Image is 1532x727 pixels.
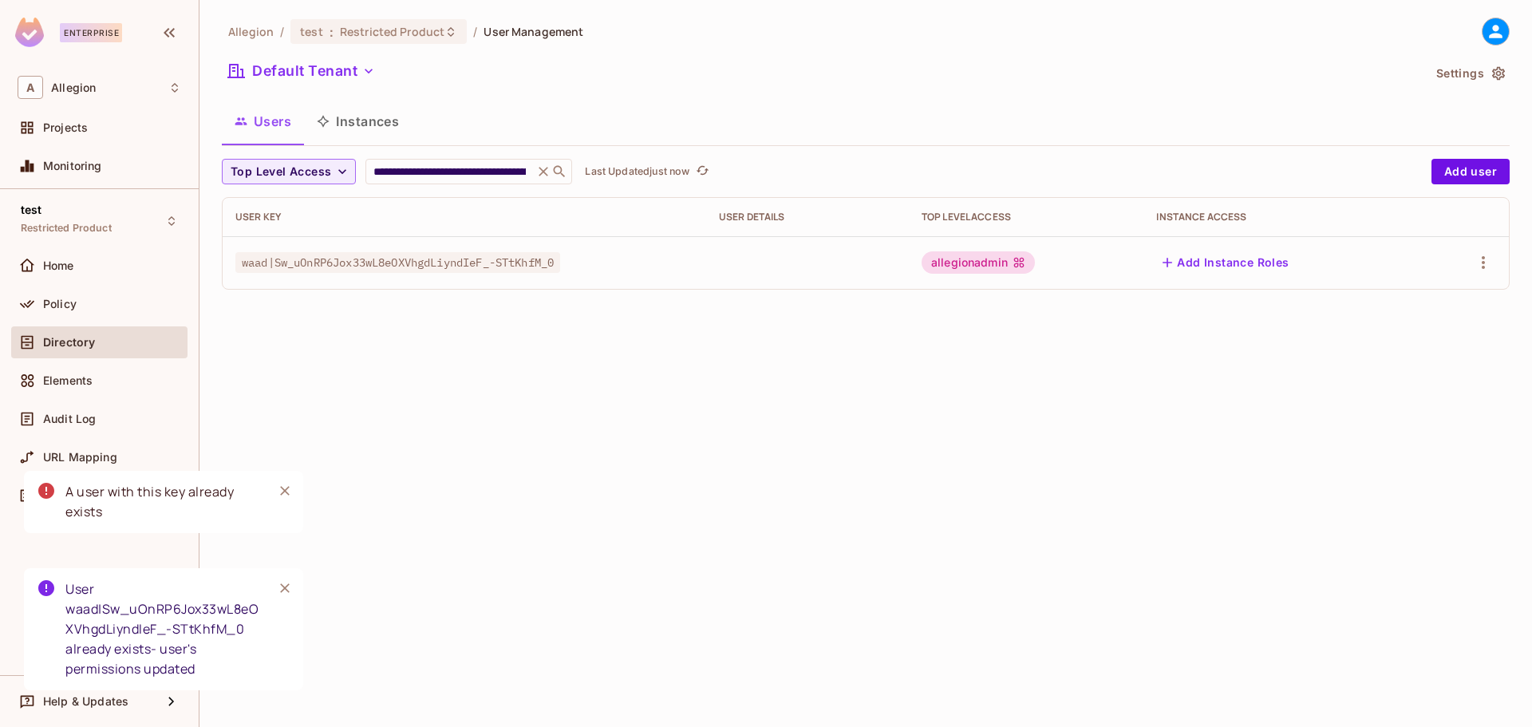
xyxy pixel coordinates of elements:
[235,211,693,223] div: User Key
[304,101,412,141] button: Instances
[231,162,331,182] span: Top Level Access
[43,259,74,272] span: Home
[43,451,117,464] span: URL Mapping
[696,164,709,180] span: refresh
[689,162,712,181] span: Click to refresh data
[43,160,102,172] span: Monitoring
[273,479,297,503] button: Close
[1431,159,1510,184] button: Add user
[51,81,96,94] span: Workspace: Allegion
[43,413,96,425] span: Audit Log
[922,251,1035,274] div: allegionadmin
[719,211,896,223] div: User Details
[43,336,95,349] span: Directory
[60,23,122,42] div: Enterprise
[1156,250,1295,275] button: Add Instance Roles
[329,26,334,38] span: :
[473,24,477,39] li: /
[693,162,712,181] button: refresh
[1430,61,1510,86] button: Settings
[228,24,274,39] span: the active workspace
[280,24,284,39] li: /
[235,252,560,273] span: waad|Sw_uOnRP6Jox33wL8eOXVhgdLiyndIeF_-STtKhfM_0
[43,374,93,387] span: Elements
[43,298,77,310] span: Policy
[18,76,43,99] span: A
[1156,211,1409,223] div: Instance Access
[300,24,323,39] span: test
[484,24,583,39] span: User Management
[273,576,297,600] button: Close
[15,18,44,47] img: SReyMgAAAABJRU5ErkJggg==
[222,101,304,141] button: Users
[43,121,88,134] span: Projects
[922,211,1131,223] div: Top Level Access
[340,24,444,39] span: Restricted Product
[21,222,112,235] span: Restricted Product
[21,203,42,216] span: test
[222,159,356,184] button: Top Level Access
[585,165,689,178] p: Last Updated just now
[65,482,260,522] div: A user with this key already exists
[65,579,260,679] div: User waad|Sw_uOnRP6Jox33wL8eOXVhgdLiyndIeF_-STtKhfM_0 already exists- user's permissions updated
[222,58,381,84] button: Default Tenant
